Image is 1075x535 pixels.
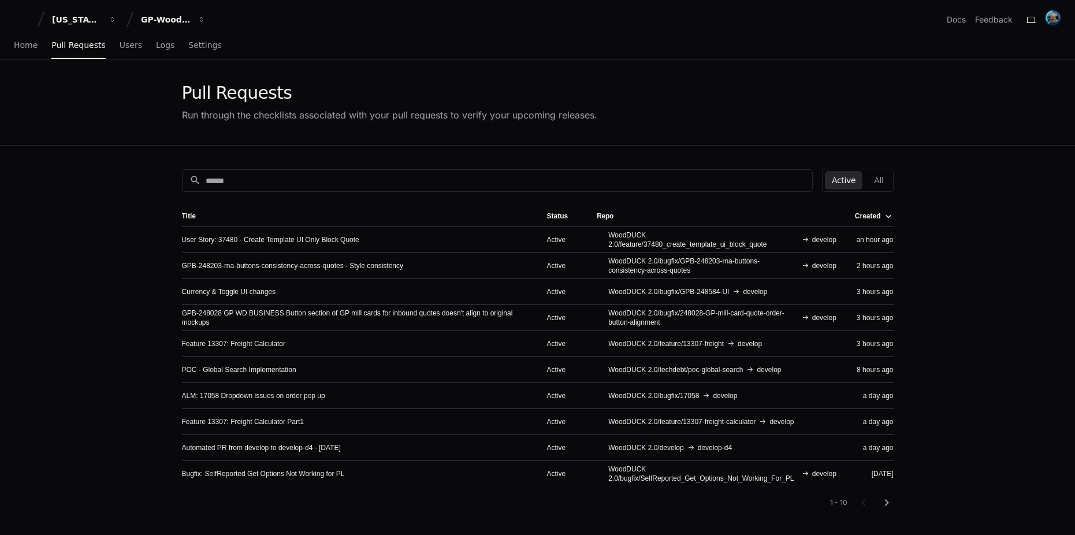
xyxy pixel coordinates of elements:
div: a day ago [855,443,894,452]
span: WoodDUCK 2.0/bugfix/SelfReported_Get_Options_Not_Working_For_PL [608,465,798,483]
div: Status [547,211,579,221]
div: [DATE] [855,469,894,478]
div: Active [547,287,579,296]
div: Run through the checklists associated with your pull requests to verify your upcoming releases. [182,108,597,122]
a: Logs [156,32,174,59]
button: [US_STATE] Pacific [47,9,121,30]
span: WoodDUCK 2.0/feature/13307-freight-calculator [608,417,756,426]
span: develop [757,365,781,374]
a: Bugfix: SelfReported Get Options Not Working for PL [182,469,345,478]
div: Status [547,211,568,221]
div: Active [547,417,579,426]
a: Users [120,32,142,59]
span: develop [738,339,762,348]
button: Feedback [975,14,1013,25]
span: develop [812,261,836,270]
button: GP-WoodDuck 2.0 [136,9,210,30]
a: Docs [947,14,966,25]
span: develop [713,391,737,400]
span: Settings [188,42,221,49]
a: User Story: 37480 - Create Template UI Only Block Quote [182,235,359,244]
mat-icon: chevron_right [880,496,894,510]
span: develop-d4 [698,443,732,452]
span: Logs [156,42,174,49]
a: Automated PR from develop to develop-d4 - [DATE] [182,443,341,452]
span: WoodDUCK 2.0/bugfix/GPB-248203-rna-buttons-consistency-across-quotes [608,257,798,275]
span: WoodDUCK 2.0/feature/37480_create_template_ui_block_quote [608,231,798,249]
div: a day ago [855,417,894,426]
a: ALM: 17058 Dropdown issues on order pop up [182,391,325,400]
div: Active [547,235,579,244]
span: develop [812,235,836,244]
span: develop [812,469,836,478]
div: Created [855,211,881,221]
span: WoodDUCK 2.0/feature/13307-freight [608,339,724,348]
span: Home [14,42,38,49]
div: Pull Requests [182,83,597,103]
div: Active [547,261,579,270]
div: Active [547,365,579,374]
a: Pull Requests [51,32,105,59]
a: GPB-248203-rna-buttons-consistency-across-quotes - Style consistency [182,261,404,270]
div: Active [547,339,579,348]
button: All [867,171,890,190]
th: Repo [587,206,846,226]
div: Created [855,211,891,221]
div: 3 hours ago [855,313,894,322]
div: an hour ago [855,235,894,244]
div: GP-WoodDuck 2.0 [141,14,191,25]
div: Active [547,443,579,452]
a: Settings [188,32,221,59]
div: [US_STATE] Pacific [52,14,102,25]
div: 3 hours ago [855,339,894,348]
span: Users [120,42,142,49]
mat-icon: search [189,174,201,186]
div: 3 hours ago [855,287,894,296]
span: develop [769,417,794,426]
a: Home [14,32,38,59]
div: Active [547,391,579,400]
div: 2 hours ago [855,261,894,270]
a: Feature 13307: Freight Calculator [182,339,285,348]
iframe: Open customer support [1038,497,1069,528]
button: Active [825,171,862,190]
div: Title [182,211,529,221]
span: develop [743,287,767,296]
div: Active [547,469,579,478]
span: WoodDUCK 2.0/develop [608,443,684,452]
div: 8 hours ago [855,365,894,374]
span: develop [812,313,836,322]
div: Title [182,211,196,221]
span: WoodDUCK 2.0/bugfix/GPB-248584-UI [608,287,729,296]
img: avatar [1045,10,1061,26]
a: GPB-248028 GP WD BUSINESS Button section of GP mill cards for inbound quotes doesn't align to ori... [182,309,529,327]
div: Active [547,313,579,322]
div: a day ago [855,391,894,400]
span: Pull Requests [51,42,105,49]
span: WoodDUCK 2.0/bugfix/17058 [608,391,699,400]
span: WoodDUCK 2.0/techdebt/poc-global-search [608,365,743,374]
a: POC - Global Search Implementation [182,365,296,374]
a: Currency & Toggle UI changes [182,287,276,296]
a: Feature 13307: Freight Calculator Part1 [182,417,304,426]
span: WoodDUCK 2.0/bugfix/248028-GP-mill-card-quote-order-button-alignment [608,309,798,327]
div: 1 - 10 [830,498,847,507]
